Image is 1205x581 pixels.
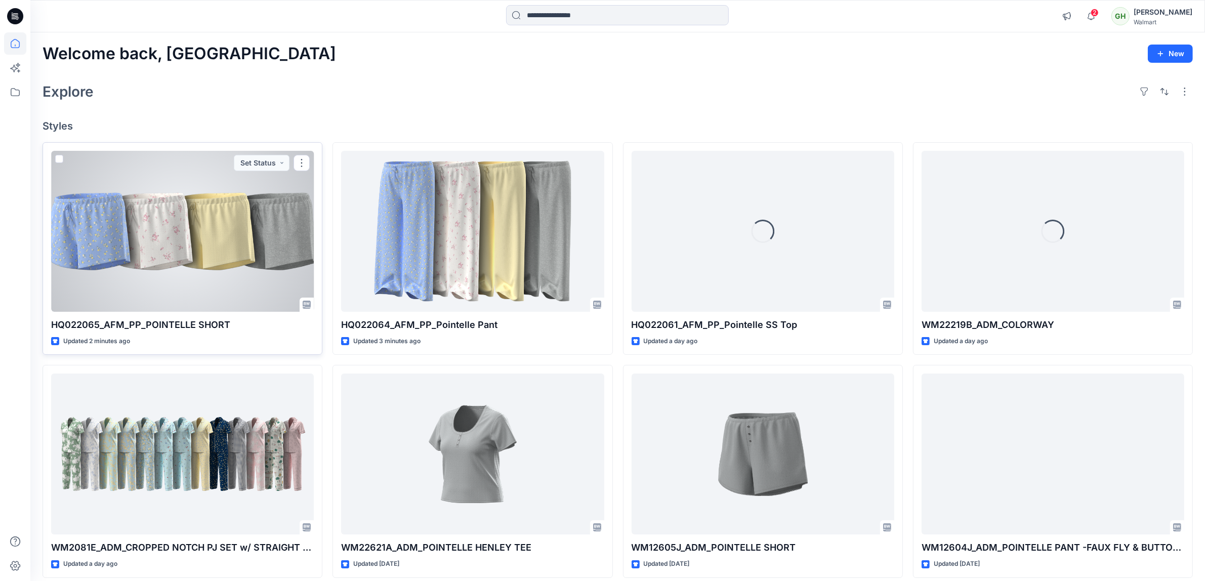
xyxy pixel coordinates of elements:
p: Updated [DATE] [934,559,980,569]
h2: Explore [43,84,94,100]
p: WM22219B_ADM_COLORWAY [922,318,1184,332]
p: HQ022065_AFM_PP_POINTELLE SHORT [51,318,314,332]
p: HQ022064_AFM_PP_Pointelle Pant [341,318,604,332]
h2: Welcome back, [GEOGRAPHIC_DATA] [43,45,336,63]
a: WM12605J_ADM_POINTELLE SHORT [632,373,894,534]
p: Updated [DATE] [353,559,399,569]
a: HQ022064_AFM_PP_Pointelle Pant [341,151,604,312]
p: Updated a day ago [644,336,698,347]
p: WM12604J_ADM_POINTELLE PANT -FAUX FLY & BUTTONS + PICOT [922,541,1184,555]
p: WM12605J_ADM_POINTELLE SHORT [632,541,894,555]
a: WM2081E_ADM_CROPPED NOTCH PJ SET w/ STRAIGHT HEM TOP_COLORWAY [51,373,314,534]
p: Updated 2 minutes ago [63,336,130,347]
a: WM22621A_ADM_POINTELLE HENLEY TEE [341,373,604,534]
p: Updated [DATE] [644,559,690,569]
p: Updated a day ago [63,559,117,569]
div: GH [1111,7,1130,25]
p: Updated a day ago [934,336,988,347]
p: WM22621A_ADM_POINTELLE HENLEY TEE [341,541,604,555]
p: HQ022061_AFM_PP_Pointelle SS Top [632,318,894,332]
a: HQ022065_AFM_PP_POINTELLE SHORT [51,151,314,312]
p: Updated 3 minutes ago [353,336,421,347]
span: 2 [1091,9,1099,17]
div: Walmart [1134,18,1192,26]
h4: Styles [43,120,1193,132]
div: [PERSON_NAME] [1134,6,1192,18]
button: New [1148,45,1193,63]
p: WM2081E_ADM_CROPPED NOTCH PJ SET w/ STRAIGHT HEM TOP_COLORWAY [51,541,314,555]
